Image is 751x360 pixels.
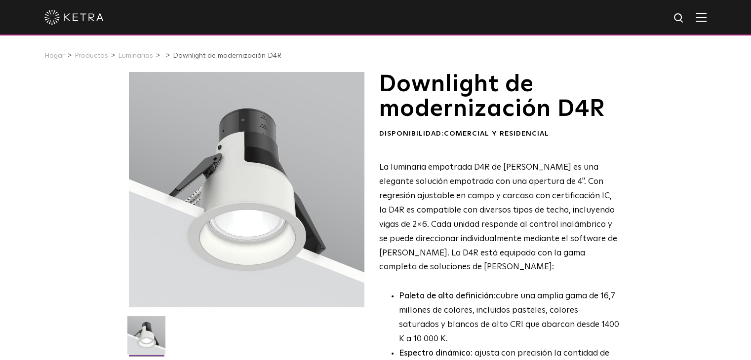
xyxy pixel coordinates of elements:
font: Downlight de modernización D4R [379,72,605,121]
img: icono de búsqueda [673,12,685,25]
img: Hamburger%20Nav.svg [696,12,707,22]
font: La luminaria empotrada D4R de [PERSON_NAME] es una elegante solución empotrada con una apertura d... [379,163,617,271]
font: Disponibilidad: [379,130,444,137]
font: Downlight de modernización D4R [173,52,281,59]
img: logotipo de ketra 2019 blanco [44,10,104,25]
font: Espectro dinámico [399,349,471,358]
a: Hogar [44,52,65,59]
font: cubre una amplia gama de 16,7 millones de colores, incluidos pasteles, colores saturados y blanco... [399,292,619,343]
a: Luminarias [118,52,153,59]
font: Paleta de alta definición: [399,292,496,300]
font: Comercial y residencial [444,130,549,137]
a: Productos [75,52,108,59]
